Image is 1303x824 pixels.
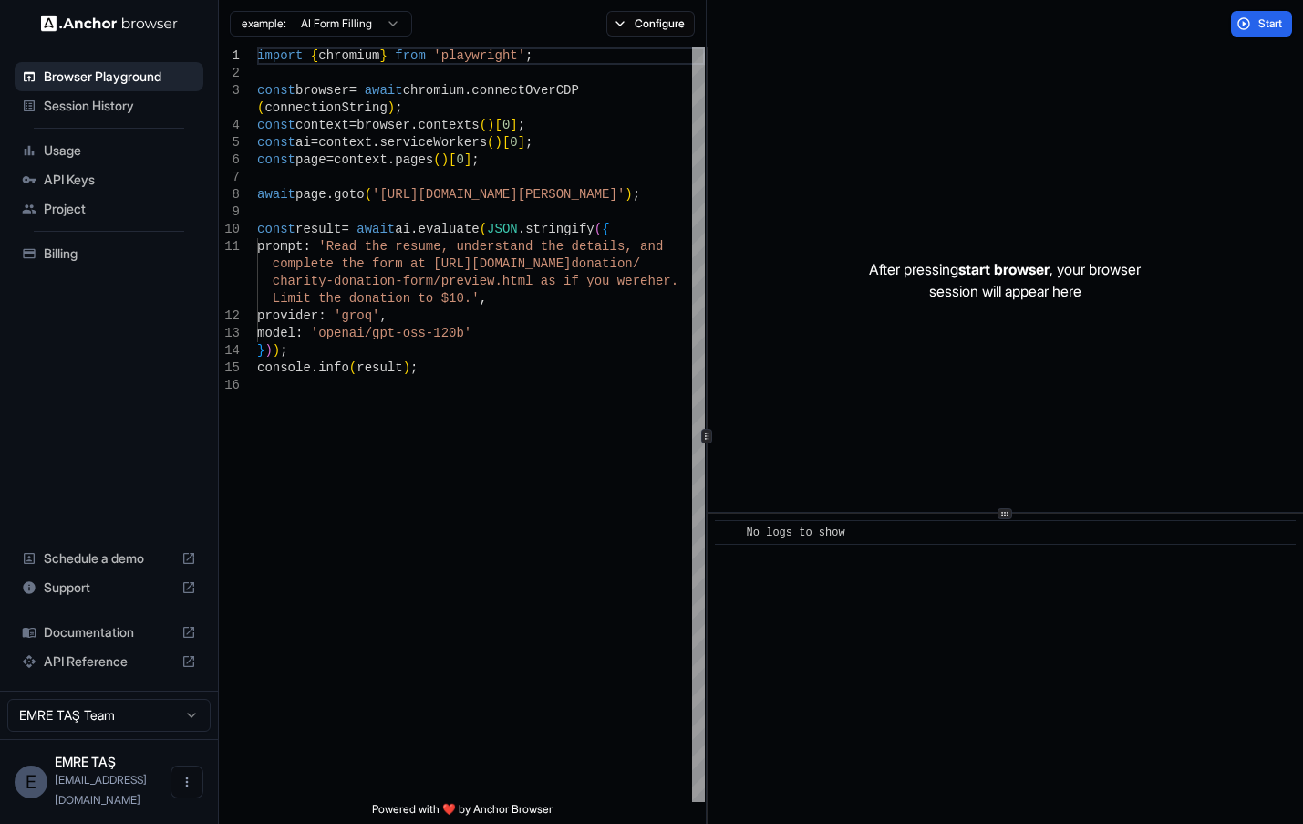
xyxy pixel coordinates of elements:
span: pages [395,152,433,167]
div: 2 [219,65,240,82]
div: E [15,766,47,798]
span: ; [395,100,402,115]
span: [ [494,118,502,132]
span: browser [357,118,410,132]
span: : [295,326,303,340]
span: : [318,308,326,323]
span: API Keys [44,171,196,189]
span: = [326,152,334,167]
span: ) [494,135,502,150]
span: console [257,360,311,375]
span: await [357,222,395,236]
span: 'openai/gpt-oss-120b' [311,326,471,340]
span: Start [1258,16,1284,31]
button: Start [1231,11,1292,37]
div: Support [15,573,203,602]
span: ] [510,118,517,132]
div: Schedule a demo [15,544,203,573]
span: . [410,118,418,132]
span: serviceWorkers [379,135,487,150]
span: const [257,222,295,236]
span: await [257,187,295,202]
span: } [379,48,387,63]
span: start browser [958,260,1050,278]
span: ) [403,360,410,375]
span: 0 [510,135,517,150]
span: . [326,187,334,202]
span: EMRE TAŞ [55,754,116,769]
div: Billing [15,239,203,268]
div: 16 [219,377,240,394]
span: = [349,83,357,98]
span: . [410,222,418,236]
span: connectOverCDP [471,83,579,98]
span: model [257,326,295,340]
span: ; [471,152,479,167]
span: info [318,360,349,375]
div: 1 [219,47,240,65]
span: connectionString [264,100,387,115]
span: = [341,222,348,236]
span: example: [242,16,286,31]
span: Support [44,579,174,597]
p: After pressing , your browser session will appear here [869,258,1141,302]
span: Project [44,200,196,218]
div: Project [15,194,203,224]
span: 'Read the resume, understand the details, and [318,239,663,254]
span: const [257,118,295,132]
span: ) [625,187,632,202]
span: = [311,135,318,150]
span: ; [525,135,533,150]
div: Session History [15,91,203,120]
span: provider [257,308,318,323]
span: Powered with ❤️ by Anchor Browser [372,802,553,824]
span: page [295,187,326,202]
span: page [295,152,326,167]
span: [ [449,152,456,167]
span: = [349,118,357,132]
span: ( [365,187,372,202]
span: goto [334,187,365,202]
span: Billing [44,245,196,263]
span: ; [525,48,533,63]
span: . [372,135,379,150]
span: '[URL][DOMAIN_NAME][PERSON_NAME]' [372,187,625,202]
span: Session History [44,97,196,115]
span: ​ [724,524,733,542]
span: ; [410,360,418,375]
span: const [257,83,295,98]
div: 3 [219,82,240,99]
span: ai [395,222,410,236]
span: ) [487,118,494,132]
span: ) [273,343,280,358]
div: 12 [219,308,240,325]
span: : [303,239,310,254]
span: JSON [487,222,518,236]
div: 4 [219,117,240,134]
img: Anchor Logo [41,15,178,32]
span: ( [433,152,440,167]
span: context [318,135,372,150]
div: Documentation [15,618,203,647]
span: ; [518,118,525,132]
span: stringify [525,222,595,236]
span: [ [502,135,510,150]
span: chromium [318,48,379,63]
span: 'playwright' [433,48,525,63]
span: ( [257,100,264,115]
span: ( [480,118,487,132]
span: , [379,308,387,323]
div: 5 [219,134,240,151]
span: 0 [456,152,463,167]
div: 6 [219,151,240,169]
span: ( [480,222,487,236]
span: complete the form at [URL][DOMAIN_NAME] [273,256,572,271]
span: ( [349,360,357,375]
span: Documentation [44,623,174,641]
span: donation/ [571,256,640,271]
span: ) [441,152,449,167]
span: chromium [403,83,464,98]
span: . [518,222,525,236]
span: API Reference [44,652,174,671]
span: ] [518,135,525,150]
